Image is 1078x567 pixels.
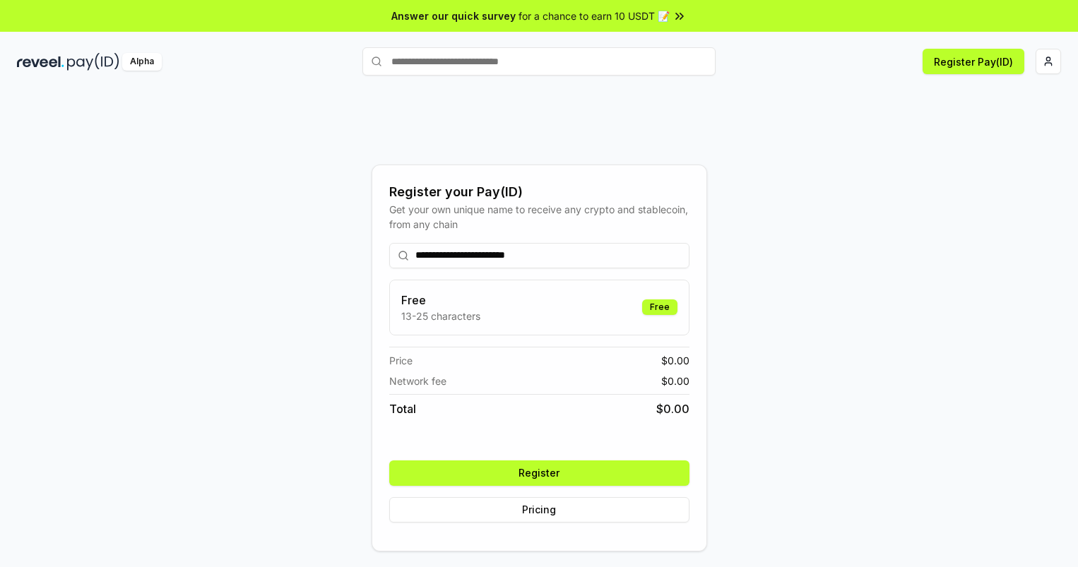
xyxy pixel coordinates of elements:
[401,309,480,323] p: 13-25 characters
[389,400,416,417] span: Total
[519,8,670,23] span: for a chance to earn 10 USDT 📝
[656,400,689,417] span: $ 0.00
[923,49,1024,74] button: Register Pay(ID)
[17,53,64,71] img: reveel_dark
[389,497,689,523] button: Pricing
[401,292,480,309] h3: Free
[642,299,677,315] div: Free
[389,460,689,486] button: Register
[389,353,413,368] span: Price
[389,374,446,388] span: Network fee
[661,353,689,368] span: $ 0.00
[67,53,119,71] img: pay_id
[122,53,162,71] div: Alpha
[389,182,689,202] div: Register your Pay(ID)
[661,374,689,388] span: $ 0.00
[389,202,689,232] div: Get your own unique name to receive any crypto and stablecoin, from any chain
[391,8,516,23] span: Answer our quick survey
